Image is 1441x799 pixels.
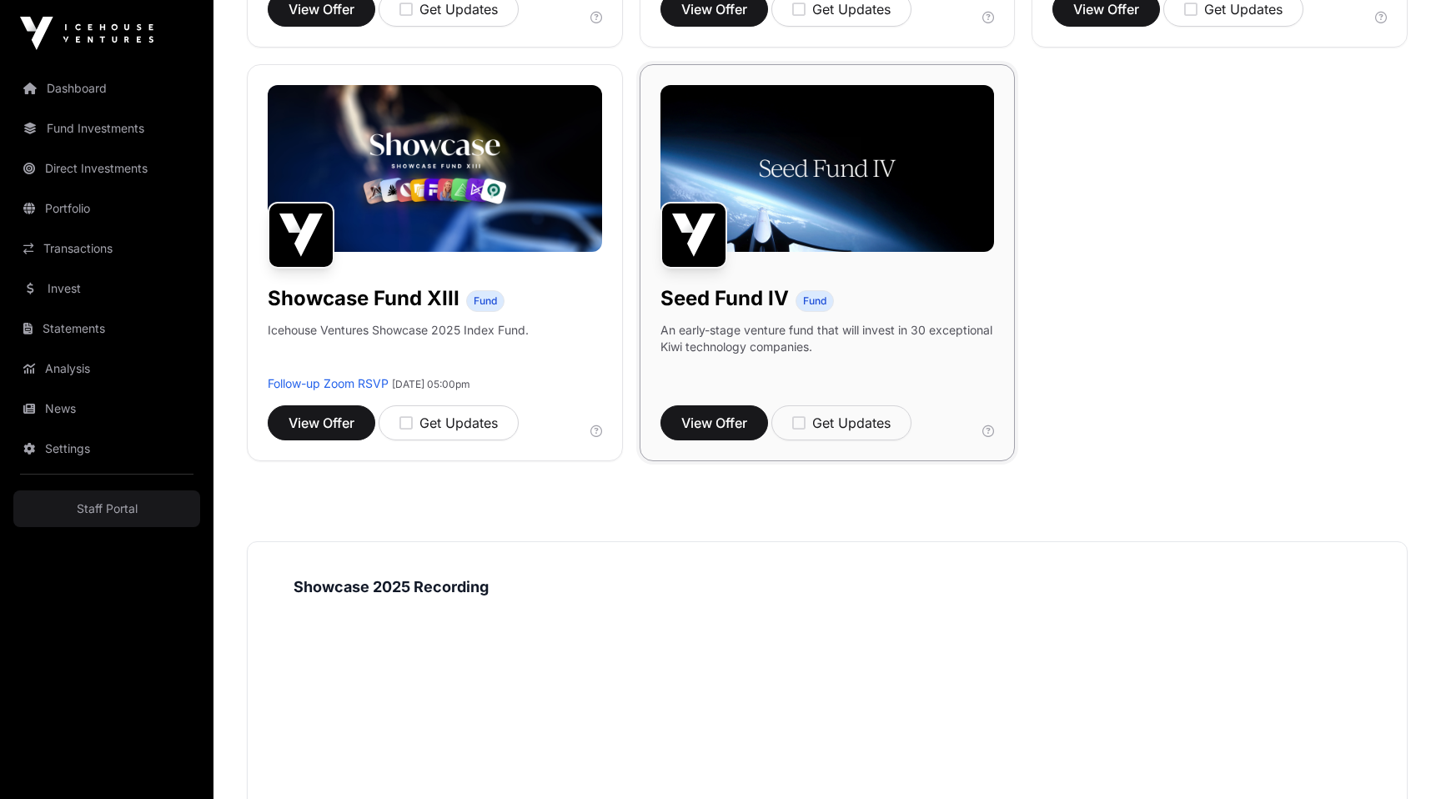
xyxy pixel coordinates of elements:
p: An early-stage venture fund that will invest in 30 exceptional Kiwi technology companies. [660,322,995,355]
a: Transactions [13,230,200,267]
img: Showcase Fund XIII [268,202,334,269]
p: Icehouse Ventures Showcase 2025 Index Fund. [268,322,529,339]
span: [DATE] 05:00pm [392,378,470,390]
div: Get Updates [399,413,498,433]
a: Settings [13,430,200,467]
a: Dashboard [13,70,200,107]
a: News [13,390,200,427]
a: Invest [13,270,200,307]
span: Fund [803,294,826,308]
img: Seed Fund IV [660,202,727,269]
strong: Showcase 2025 Recording [294,578,489,595]
a: Direct Investments [13,150,200,187]
span: Fund [474,294,497,308]
a: Follow-up Zoom RSVP [268,376,389,390]
a: Statements [13,310,200,347]
h1: Showcase Fund XIII [268,285,459,312]
button: Get Updates [771,405,911,440]
h1: Seed Fund IV [660,285,789,312]
a: Analysis [13,350,200,387]
a: Portfolio [13,190,200,227]
button: View Offer [268,405,375,440]
img: Seed-Fund-4_Banner.jpg [660,85,995,252]
img: Showcase-Fund-Banner-1.jpg [268,85,602,252]
a: Fund Investments [13,110,200,147]
img: Icehouse Ventures Logo [20,17,153,50]
iframe: Chat Widget [1358,719,1441,799]
a: Staff Portal [13,490,200,527]
button: View Offer [660,405,768,440]
div: Get Updates [792,413,891,433]
span: View Offer [681,413,747,433]
span: View Offer [289,413,354,433]
button: Get Updates [379,405,519,440]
